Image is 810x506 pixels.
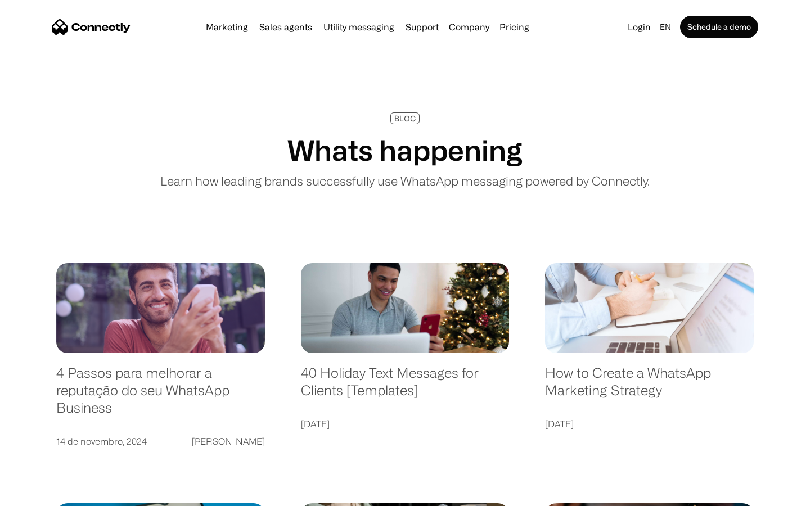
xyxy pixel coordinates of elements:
h1: Whats happening [287,133,523,167]
div: [DATE] [301,416,330,432]
a: Support [401,22,443,31]
ul: Language list [22,486,67,502]
div: BLOG [394,114,416,123]
a: Pricing [495,22,534,31]
div: Company [445,19,493,35]
a: Marketing [201,22,253,31]
a: Utility messaging [319,22,399,31]
div: en [660,19,671,35]
a: home [52,19,130,35]
div: en [655,19,678,35]
a: Schedule a demo [680,16,758,38]
div: [DATE] [545,416,574,432]
aside: Language selected: English [11,486,67,502]
div: Company [449,19,489,35]
a: Sales agents [255,22,317,31]
div: [PERSON_NAME] [192,433,265,449]
a: How to Create a WhatsApp Marketing Strategy [545,364,754,410]
a: 40 Holiday Text Messages for Clients [Templates] [301,364,510,410]
p: Learn how leading brands successfully use WhatsApp messaging powered by Connectly. [160,171,650,190]
a: Login [623,19,655,35]
div: 14 de novembro, 2024 [56,433,147,449]
a: 4 Passos para melhorar a reputação do seu WhatsApp Business [56,364,265,427]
